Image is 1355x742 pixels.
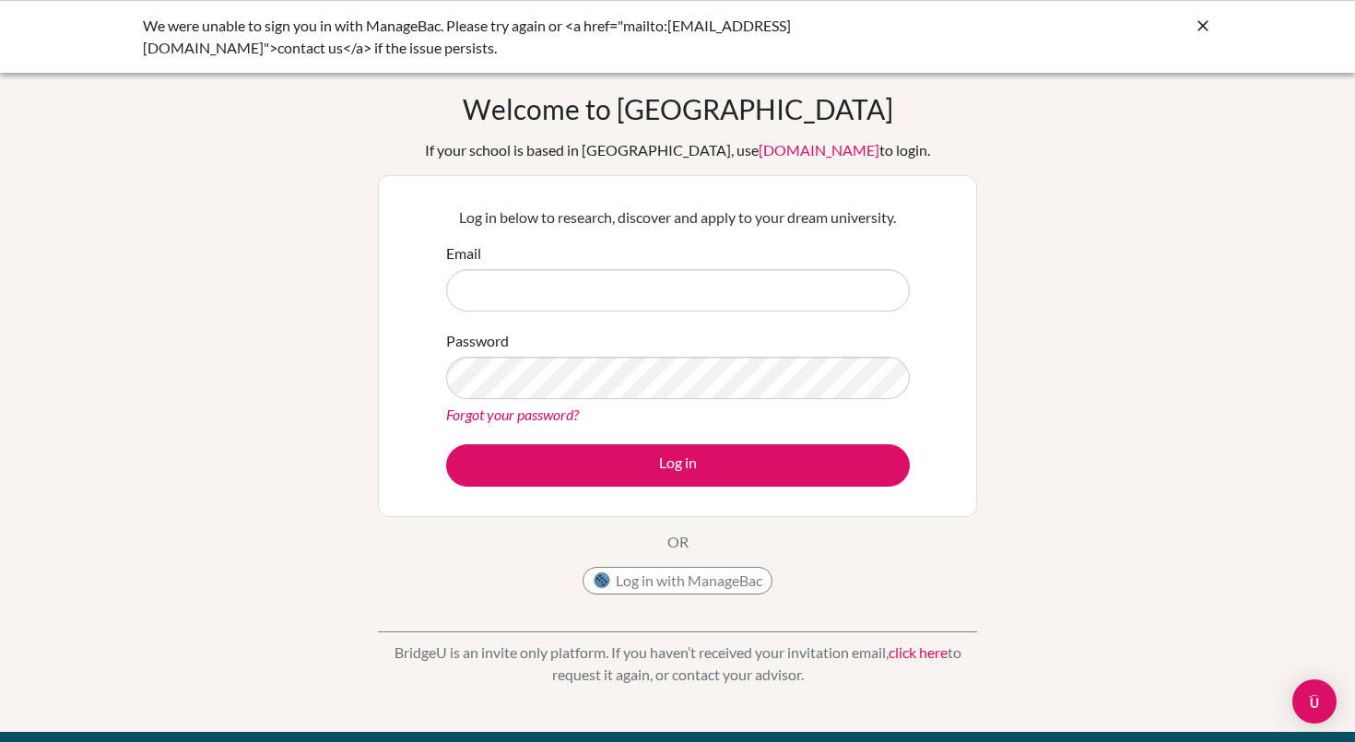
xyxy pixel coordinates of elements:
[425,139,930,161] div: If your school is based in [GEOGRAPHIC_DATA], use to login.
[759,141,879,159] a: [DOMAIN_NAME]
[1292,679,1337,724] div: Open Intercom Messenger
[583,567,772,595] button: Log in with ManageBac
[889,643,948,661] a: click here
[378,642,977,686] p: BridgeU is an invite only platform. If you haven’t received your invitation email, to request it ...
[446,206,910,229] p: Log in below to research, discover and apply to your dream university.
[463,92,893,125] h1: Welcome to [GEOGRAPHIC_DATA]
[446,406,579,423] a: Forgot your password?
[446,444,910,487] button: Log in
[143,15,936,59] div: We were unable to sign you in with ManageBac. Please try again or <a href="mailto:[EMAIL_ADDRESS]...
[667,531,689,553] p: OR
[446,330,509,352] label: Password
[446,242,481,265] label: Email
